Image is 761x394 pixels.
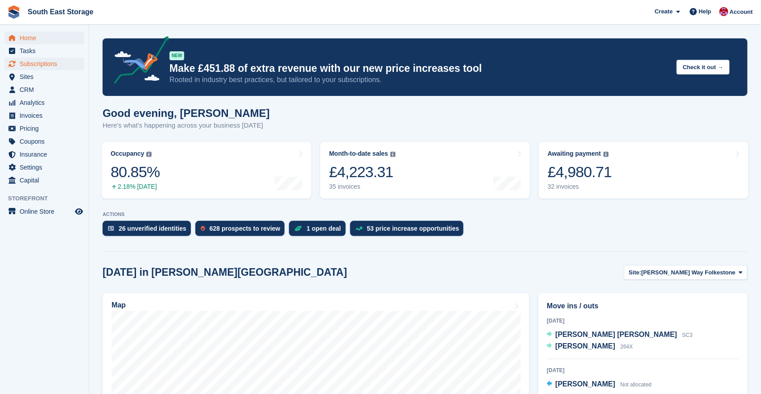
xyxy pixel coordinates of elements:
a: [PERSON_NAME] Not allocated [547,379,652,390]
span: Sites [20,71,73,83]
span: CRM [20,83,73,96]
span: Insurance [20,148,73,161]
p: Make £451.88 of extra revenue with our new price increases tool [170,62,670,75]
img: prospect-51fa495bee0391a8d652442698ab0144808aea92771e9ea1ae160a38d050c398.svg [201,226,205,231]
span: Storefront [8,194,89,203]
a: Awaiting payment £4,980.71 32 invoices [539,142,749,199]
span: Not allocated [620,382,652,388]
div: Occupancy [111,150,144,158]
span: Create [655,7,673,16]
span: Coupons [20,135,73,148]
div: 26 unverified identities [119,225,186,232]
a: 628 prospects to review [195,221,290,241]
span: Tasks [20,45,73,57]
button: Site: [PERSON_NAME] Way Folkestone [624,265,748,280]
a: menu [4,109,84,122]
span: Online Store [20,205,73,218]
div: 35 invoices [329,183,396,191]
a: menu [4,205,84,218]
img: icon-info-grey-7440780725fd019a000dd9b08b2336e03edf1995a4989e88bcd33f0948082b44.svg [390,152,396,157]
div: [DATE] [547,366,739,374]
span: Settings [20,161,73,174]
a: Month-to-date sales £4,223.31 35 invoices [320,142,530,199]
span: 264X [620,344,633,350]
img: icon-info-grey-7440780725fd019a000dd9b08b2336e03edf1995a4989e88bcd33f0948082b44.svg [146,152,152,157]
p: ACTIONS [103,212,748,217]
span: [PERSON_NAME] [555,380,615,388]
span: [PERSON_NAME] Way Folkestone [641,268,736,277]
div: 628 prospects to review [210,225,281,232]
div: Month-to-date sales [329,150,388,158]
a: menu [4,83,84,96]
span: Analytics [20,96,73,109]
span: SC3 [682,332,693,338]
a: 26 unverified identities [103,221,195,241]
div: 32 invoices [548,183,612,191]
span: Subscriptions [20,58,73,70]
div: 80.85% [111,163,160,181]
p: Here's what's happening across your business [DATE] [103,120,270,131]
span: Invoices [20,109,73,122]
div: £4,223.31 [329,163,396,181]
img: price-adjustments-announcement-icon-8257ccfd72463d97f412b2fc003d46551f7dbcb40ab6d574587a9cd5c0d94... [107,36,169,87]
a: South East Storage [24,4,97,19]
a: 53 price increase opportunities [350,221,468,241]
a: Occupancy 80.85% 2.18% [DATE] [102,142,311,199]
button: Check it out → [677,60,730,75]
img: icon-info-grey-7440780725fd019a000dd9b08b2336e03edf1995a4989e88bcd33f0948082b44.svg [604,152,609,157]
a: [PERSON_NAME] 264X [547,341,633,353]
img: price_increase_opportunities-93ffe204e8149a01c8c9dc8f82e8f89637d9d84a8eef4429ea346261dce0b2c0.svg [356,227,363,231]
a: Preview store [74,206,84,217]
a: menu [4,122,84,135]
a: menu [4,148,84,161]
span: Pricing [20,122,73,135]
a: menu [4,135,84,148]
div: £4,980.71 [548,163,612,181]
div: Awaiting payment [548,150,601,158]
a: menu [4,96,84,109]
div: NEW [170,51,184,60]
span: [PERSON_NAME] [PERSON_NAME] [555,331,677,338]
span: Capital [20,174,73,187]
a: menu [4,32,84,44]
a: menu [4,45,84,57]
img: deal-1b604bf984904fb50ccaf53a9ad4b4a5d6e5aea283cecdc64d6e3604feb123c2.svg [294,225,302,232]
a: menu [4,161,84,174]
a: menu [4,71,84,83]
a: 1 open deal [289,221,350,241]
span: Home [20,32,73,44]
h2: Move ins / outs [547,301,739,311]
p: Rooted in industry best practices, but tailored to your subscriptions. [170,75,670,85]
a: menu [4,58,84,70]
div: 53 price increase opportunities [367,225,459,232]
h1: Good evening, [PERSON_NAME] [103,107,270,119]
h2: [DATE] in [PERSON_NAME][GEOGRAPHIC_DATA] [103,266,347,278]
span: Account [730,8,753,17]
img: Roger Norris [720,7,728,16]
a: menu [4,174,84,187]
div: 1 open deal [306,225,341,232]
img: verify_identity-adf6edd0f0f0b5bbfe63781bf79b02c33cf7c696d77639b501bdc392416b5a36.svg [108,226,114,231]
span: Help [699,7,711,16]
div: [DATE] [547,317,739,325]
a: [PERSON_NAME] [PERSON_NAME] SC3 [547,329,693,341]
span: Site: [629,268,641,277]
img: stora-icon-8386f47178a22dfd0bd8f6a31ec36ba5ce8667c1dd55bd0f319d3a0aa187defe.svg [7,5,21,19]
div: 2.18% [DATE] [111,183,160,191]
span: [PERSON_NAME] [555,342,615,350]
h2: Map [112,301,126,309]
